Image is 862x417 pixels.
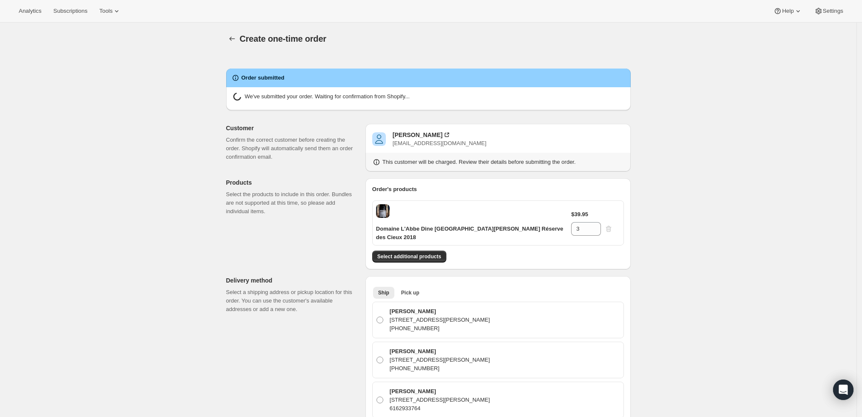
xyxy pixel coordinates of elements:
span: Pick up [401,289,420,296]
p: Delivery method [226,276,359,285]
span: Analytics [19,8,41,14]
div: [PERSON_NAME] [393,131,442,139]
button: Settings [809,5,848,17]
p: Domaine L'Abbe Dine [GEOGRAPHIC_DATA][PERSON_NAME] Réserve des Cieux 2018 [376,225,571,242]
p: $39.95 [571,210,588,219]
p: This customer will be charged. Review their details before submitting the order. [382,158,576,166]
span: [EMAIL_ADDRESS][DOMAIN_NAME] [393,140,486,146]
span: Help [782,8,793,14]
p: [PERSON_NAME] [390,387,490,396]
span: Select additional products [377,253,441,260]
button: Analytics [14,5,46,17]
p: We've submitted your order. Waiting for confirmation from Shopify... [245,92,410,103]
div: Open Intercom Messenger [833,380,853,400]
p: [PHONE_NUMBER] [390,324,490,333]
p: [PHONE_NUMBER] [390,364,490,373]
p: 6162933764 [390,404,490,413]
button: Tools [94,5,126,17]
span: Dave Freund [372,132,386,146]
p: Confirm the correct customer before creating the order. Shopify will automatically send them an o... [226,136,359,161]
button: Select additional products [372,251,446,263]
span: Settings [823,8,843,14]
p: [STREET_ADDRESS][PERSON_NAME] [390,356,490,364]
span: Ship [378,289,389,296]
p: Select a shipping address or pickup location for this order. You can use the customer's available... [226,288,359,314]
p: Products [226,178,359,187]
p: [STREET_ADDRESS][PERSON_NAME] [390,316,490,324]
span: Create one-time order [240,34,327,43]
button: Subscriptions [48,5,92,17]
span: Tools [99,8,112,14]
p: [STREET_ADDRESS][PERSON_NAME] [390,396,490,404]
span: Subscriptions [53,8,87,14]
p: [PERSON_NAME] [390,307,490,316]
h2: Order submitted [241,74,284,82]
span: Order's products [372,186,417,192]
span: Default Title [376,204,390,218]
p: Select the products to include in this order. Bundles are not supported at this time, so please a... [226,190,359,216]
button: Help [768,5,807,17]
p: Customer [226,124,359,132]
p: [PERSON_NAME] [390,347,490,356]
